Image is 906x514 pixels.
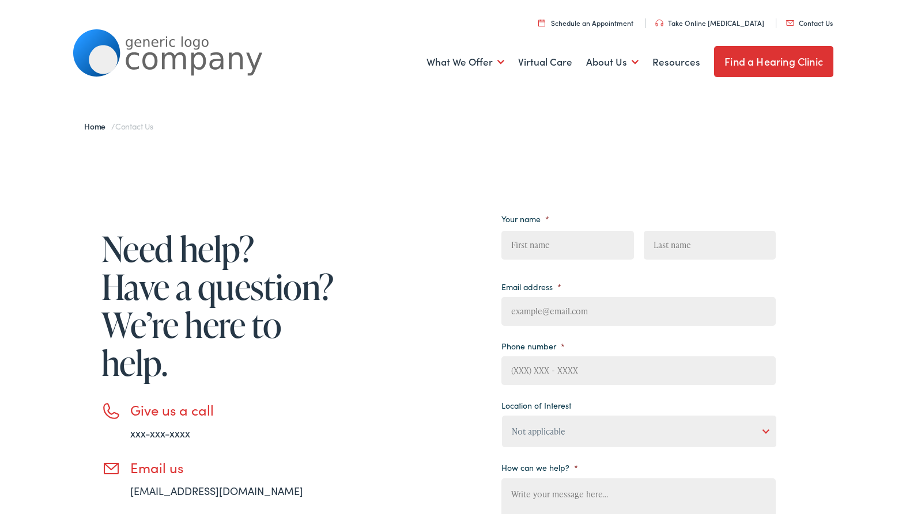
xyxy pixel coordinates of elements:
h3: Email us [130,459,338,476]
a: [EMAIL_ADDRESS][DOMAIN_NAME] [130,483,303,498]
a: Find a Hearing Clinic [714,46,833,77]
img: utility icon [538,19,545,26]
input: example@email.com [501,297,776,326]
a: Virtual Care [518,41,572,83]
label: Location of Interest [501,400,571,410]
a: Contact Us [786,18,833,28]
label: Phone number [501,341,565,351]
label: Email address [501,281,561,292]
input: (XXX) XXX - XXXX [501,356,776,385]
a: Home [84,120,111,132]
img: utility icon [786,20,794,26]
label: Your name [501,214,549,224]
a: About Us [586,41,639,83]
input: Last name [644,231,776,260]
a: Take Online [MEDICAL_DATA] [655,18,764,28]
input: First name [501,231,633,260]
label: How can we help? [501,462,578,473]
a: What We Offer [426,41,504,83]
h1: Need help? Have a question? We’re here to help. [101,230,338,382]
a: Schedule an Appointment [538,18,633,28]
span: Contact Us [115,120,153,132]
a: xxx-xxx-xxxx [130,426,190,440]
h3: Give us a call [130,402,338,418]
span: / [84,120,153,132]
a: Resources [652,41,700,83]
img: utility icon [655,20,663,26]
